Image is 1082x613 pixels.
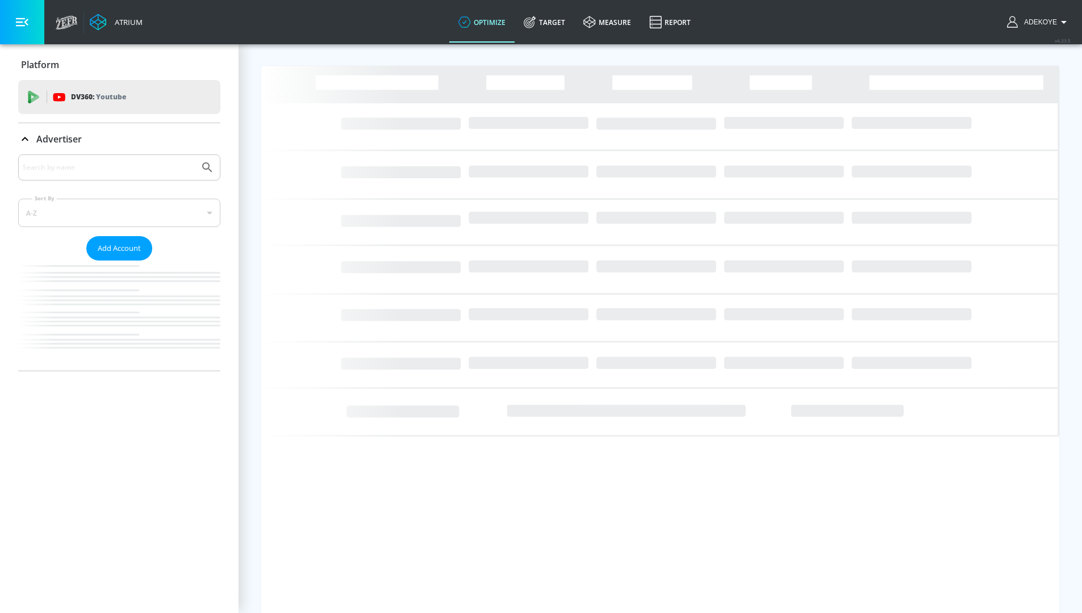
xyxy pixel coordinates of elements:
p: Youtube [96,91,126,103]
label: Sort By [32,195,57,202]
div: Platform [18,49,220,81]
p: Advertiser [36,133,82,145]
button: Add Account [86,236,152,261]
a: Atrium [90,14,143,31]
span: v 4.33.5 [1055,37,1071,44]
div: DV360: Youtube [18,80,220,114]
nav: list of Advertiser [18,261,220,371]
div: A-Z [18,199,220,227]
a: Target [515,2,574,43]
a: Report [640,2,700,43]
p: Platform [21,58,59,71]
div: Advertiser [18,123,220,155]
div: Atrium [110,17,143,27]
div: Advertiser [18,154,220,371]
a: measure [574,2,640,43]
span: login as: adekoye.oladapo@zefr.com [1020,18,1057,26]
p: DV360: [71,91,126,103]
button: Adekoye [1007,15,1071,29]
span: Add Account [98,242,141,255]
a: optimize [449,2,515,43]
input: Search by name [23,160,195,175]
